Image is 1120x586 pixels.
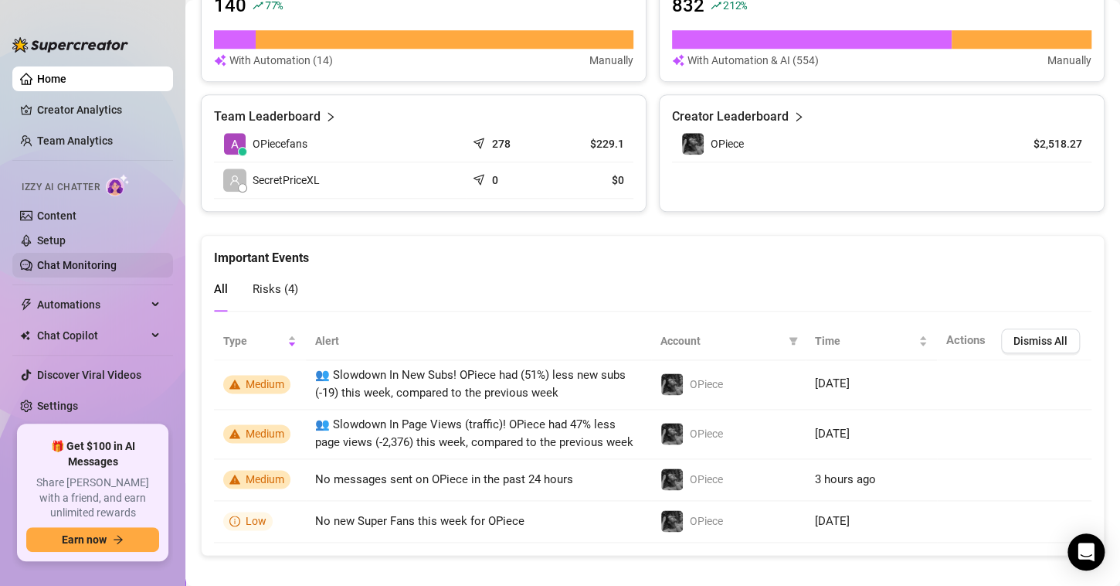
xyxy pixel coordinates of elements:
[26,527,159,552] button: Earn nowarrow-right
[672,52,684,69] img: svg%3e
[1067,533,1105,571] div: Open Intercom Messenger
[26,475,159,521] span: Share [PERSON_NAME] with a friend, and earn unlimited rewards
[20,298,32,311] span: thunderbolt
[492,172,498,188] article: 0
[815,332,915,349] span: Time
[246,515,266,527] span: Low
[473,134,488,149] span: send
[325,107,336,126] span: right
[12,37,128,53] img: logo-BBDzfeDw.svg
[711,138,744,150] span: OPiece
[37,97,161,122] a: Creator Analytics
[37,73,66,85] a: Home
[253,172,320,189] span: SecretPriceXL
[492,136,511,152] article: 278
[589,52,633,69] article: Manually
[246,473,284,485] span: Medium
[815,376,850,390] span: [DATE]
[558,136,624,152] article: $229.1
[20,330,30,341] img: Chat Copilot
[946,333,986,347] span: Actions
[37,135,113,147] a: Team Analytics
[229,175,240,186] span: user
[37,259,117,271] a: Chat Monitoring
[1047,52,1091,69] article: Manually
[214,236,1091,267] div: Important Events
[690,428,723,440] span: OPiece
[37,210,76,222] a: Content
[315,472,573,486] span: No messages sent on OPiece in the past 24 hours
[815,472,876,486] span: 3 hours ago
[786,329,801,353] span: filter
[558,172,624,188] article: $0
[690,378,723,390] span: OPiece
[1012,136,1082,152] article: $2,518.27
[315,514,524,528] span: No new Super Fans this week for OPiece
[229,379,240,390] span: warning
[229,516,240,526] span: info-circle
[37,369,141,381] a: Discover Viral Videos
[246,428,284,440] span: Medium
[62,533,107,546] span: Earn now
[1013,335,1067,347] span: Dismiss All
[661,373,683,395] img: OPiece
[37,400,78,412] a: Settings
[37,234,66,247] a: Setup
[253,135,307,152] span: OPiecefans
[37,323,147,348] span: Chat Copilot
[315,417,633,450] span: 👥 Slowdown In Page Views (traffic)! OPiece had 47% less page views (-2,376) this week, compared t...
[661,468,683,490] img: OPiece
[815,427,850,441] span: [DATE]
[661,510,683,532] img: OPiece
[672,107,789,126] article: Creator Leaderboard
[687,52,819,69] article: With Automation & AI (554)
[26,439,159,469] span: 🎁 Get $100 in AI Messages
[806,322,937,360] th: Time
[815,514,850,528] span: [DATE]
[1001,329,1080,353] button: Dismiss All
[473,170,488,186] span: send
[690,515,723,527] span: OPiece
[214,107,321,126] article: Team Leaderboard
[793,107,804,126] span: right
[315,368,626,400] span: 👥 Slowdown In New Subs! OPiece had (51%) less new subs (-19) this week, compared to the previous ...
[229,428,240,439] span: warning
[246,378,284,390] span: Medium
[106,174,130,196] img: AI Chatter
[253,282,298,296] span: Risks ( 4 )
[229,52,333,69] article: With Automation (14)
[306,322,651,360] th: Alert
[660,332,782,349] span: Account
[113,534,124,545] span: arrow-right
[690,473,723,485] span: OPiece
[214,322,306,360] th: Type
[214,52,226,69] img: svg%3e
[789,336,798,346] span: filter
[22,180,100,195] span: Izzy AI Chatter
[661,423,683,445] img: OPiece
[229,474,240,485] span: warning
[223,332,284,349] span: Type
[37,292,147,317] span: Automations
[682,133,704,155] img: OPiece
[224,133,246,155] img: OPiecefans
[214,282,228,296] span: All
